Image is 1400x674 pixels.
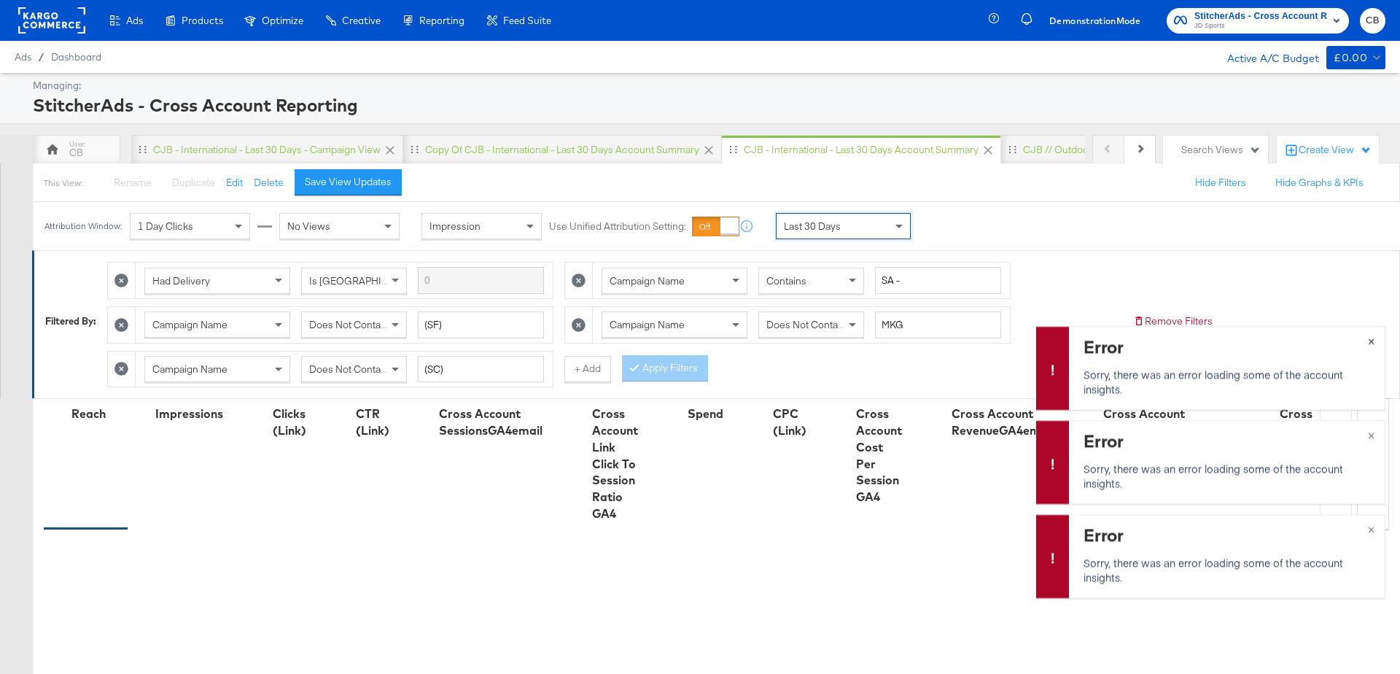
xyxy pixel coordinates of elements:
[114,176,152,189] span: Rename
[592,406,638,522] div: Cross Account Link Click To Session Ratio GA4
[342,15,381,26] span: Creative
[273,406,306,439] div: Clicks (Link)
[152,274,210,287] span: Had Delivery
[1194,20,1327,32] span: JD Sports
[309,318,389,331] span: Does Not Contain
[155,406,223,422] div: Impressions
[610,318,685,331] span: Campaign Name
[226,176,243,190] button: Edit
[1299,143,1372,158] div: Create View
[418,267,544,294] input: Enter a search term
[688,406,723,422] div: Spend
[729,145,737,153] div: Drag to reorder tab
[1167,8,1349,34] button: StitcherAds - Cross Account ReportingJD Sports
[33,93,1382,117] div: StitcherAds - Cross Account Reporting
[172,176,215,189] span: Duplicate
[1181,143,1261,157] div: Search Views
[549,220,686,233] label: Use Unified Attribution Setting:
[1023,143,1097,157] div: CJB // Outdoors
[31,51,51,63] span: /
[425,143,699,157] div: Copy of CJB - International - Last 30 days Account Summary
[1049,13,1140,28] span: Demonstration Mode
[744,143,979,157] div: CJB - International - Last 30 days Account Summary
[1008,145,1016,153] div: Drag to reorder tab
[1084,334,1366,358] div: Error
[152,318,227,331] span: Campaign Name
[44,177,82,189] div: This View:
[610,274,685,287] span: Campaign Name
[952,406,1054,439] div: Cross Account RevenueGA4email
[1360,8,1385,34] button: CB
[51,51,101,63] a: Dashboard
[1368,425,1374,442] span: ×
[1358,421,1385,447] button: ×
[503,15,551,26] span: Feed Suite
[305,175,392,189] div: Save View Updates
[1043,13,1146,28] button: DemonstrationMode
[1368,331,1374,348] span: ×
[766,318,846,331] span: Does Not Contain
[356,406,389,439] div: CTR (Link)
[439,406,542,439] div: Cross Account SessionsGA4email
[33,79,1382,93] div: Managing:
[309,274,421,287] span: Is [GEOGRAPHIC_DATA]
[138,220,193,233] span: 1 Day Clicks
[71,406,106,422] div: Reach
[262,15,303,26] span: Optimize
[126,15,143,26] span: Ads
[418,311,544,338] input: Enter a search term
[1326,46,1385,69] button: £0.00
[875,311,1001,338] input: Enter a search term
[1133,314,1213,328] button: Remove Filters
[1275,176,1364,190] button: Hide Graphs & KPIs
[15,51,31,63] span: Ads
[766,274,806,287] span: Contains
[419,15,464,26] span: Reporting
[287,220,330,233] span: No Views
[1084,522,1366,546] div: Error
[69,146,83,160] div: CB
[1366,12,1380,29] span: CB
[856,406,902,505] div: Cross Account Cost Per Session GA4
[1195,176,1246,190] button: Hide Filters
[1368,519,1374,536] span: ×
[1084,428,1366,452] div: Error
[182,15,223,26] span: Products
[44,221,122,231] div: Attribution Window:
[139,145,147,153] div: Drag to reorder tab
[153,143,381,157] div: CJB - International - Last 30 days - Campaign View
[1084,461,1366,490] p: Sorry, there was an error loading some of the account insights.
[254,176,284,190] button: Delete
[1084,367,1366,396] p: Sorry, there was an error loading some of the account insights.
[418,356,544,383] input: Enter a search term
[411,145,419,153] div: Drag to reorder tab
[1212,46,1319,68] div: Active A/C Budget
[875,267,1001,294] input: Enter a search term
[295,169,402,195] button: Save View Updates
[773,406,806,439] div: CPC (Link)
[45,314,96,328] div: Filtered By:
[784,220,841,233] span: Last 30 Days
[1358,515,1385,541] button: ×
[1194,9,1327,24] span: StitcherAds - Cross Account Reporting
[309,363,389,376] span: Does Not Contain
[152,363,227,376] span: Campaign Name
[429,220,481,233] span: Impression
[564,356,611,382] button: + Add
[1358,327,1385,353] button: ×
[1084,555,1366,584] p: Sorry, there was an error loading some of the account insights.
[1334,49,1367,67] div: £0.00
